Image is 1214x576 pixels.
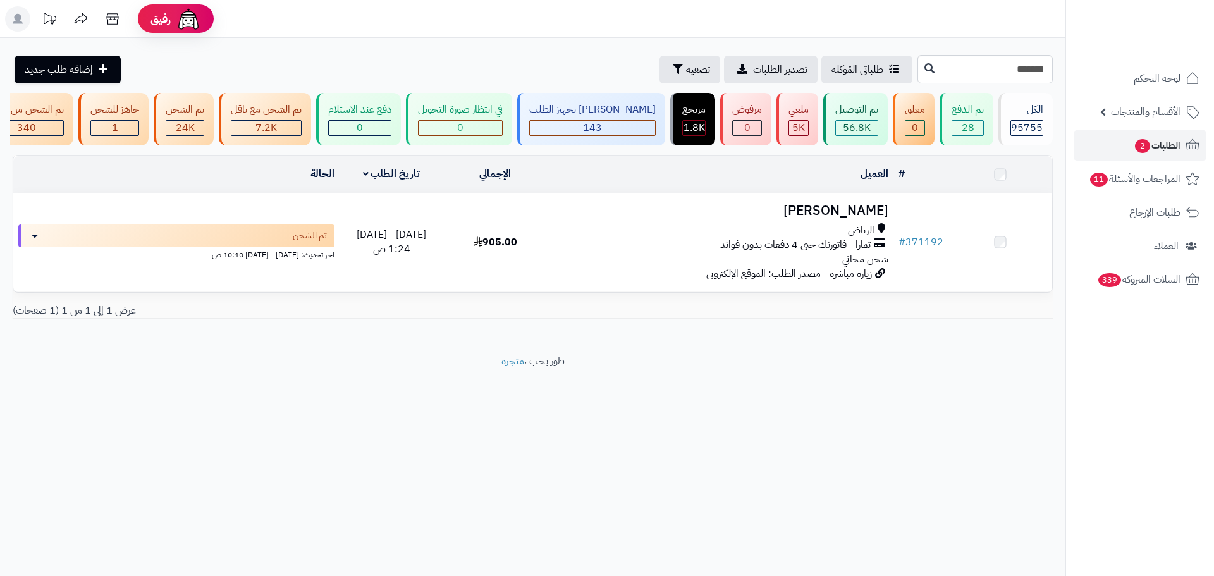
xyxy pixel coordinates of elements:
a: [PERSON_NAME] تجهيز الطلب 143 [515,93,668,145]
a: طلبات الإرجاع [1074,197,1206,228]
span: الأقسام والمنتجات [1111,103,1180,121]
div: 0 [419,121,502,135]
span: [DATE] - [DATE] 1:24 ص [357,227,426,257]
span: 0 [912,120,918,135]
div: 143 [530,121,655,135]
span: شحن مجاني [842,252,888,267]
span: السلات المتروكة [1097,271,1180,288]
div: 0 [733,121,761,135]
span: 24K [176,120,195,135]
span: تصفية [686,62,710,77]
a: الطلبات2 [1074,130,1206,161]
div: 1823 [683,121,705,135]
a: تم الشحن مع ناقل 7.2K [216,93,314,145]
span: تم الشحن [293,230,327,242]
div: مرتجع [682,102,706,117]
span: طلبات الإرجاع [1129,204,1180,221]
span: لوحة التحكم [1134,70,1180,87]
a: دفع عند الاستلام 0 [314,93,403,145]
button: تصفية [659,56,720,83]
a: المراجعات والأسئلة11 [1074,164,1206,194]
a: إضافة طلب جديد [15,56,121,83]
a: الإجمالي [479,166,511,181]
a: معلق 0 [890,93,937,145]
a: السلات المتروكة339 [1074,264,1206,295]
a: ملغي 5K [774,93,821,145]
a: تاريخ الطلب [363,166,420,181]
div: 28 [952,121,983,135]
span: العملاء [1154,237,1179,255]
a: مرتجع 1.8K [668,93,718,145]
div: تم الدفع [952,102,984,117]
span: تمارا - فاتورتك حتى 4 دفعات بدون فوائد [720,238,871,252]
div: ملغي [788,102,809,117]
img: ai-face.png [176,6,201,32]
span: الطلبات [1134,137,1180,154]
span: المراجعات والأسئلة [1089,170,1180,188]
span: 339 [1098,273,1121,287]
a: لوحة التحكم [1074,63,1206,94]
span: 0 [457,120,463,135]
span: 0 [744,120,751,135]
a: # [898,166,905,181]
span: 5K [792,120,805,135]
a: تم الدفع 28 [937,93,996,145]
a: متجرة [501,353,524,369]
div: [PERSON_NAME] تجهيز الطلب [529,102,656,117]
span: 340 [17,120,36,135]
h3: [PERSON_NAME] [553,204,888,218]
div: اخر تحديث: [DATE] - [DATE] 10:10 ص [18,247,334,260]
a: مرفوض 0 [718,93,774,145]
span: 1.8K [684,120,705,135]
div: معلق [905,102,925,117]
span: 2 [1135,139,1150,153]
span: 7.2K [255,120,277,135]
span: 28 [962,120,974,135]
span: 0 [357,120,363,135]
a: تصدير الطلبات [724,56,818,83]
span: تصدير الطلبات [753,62,807,77]
span: 95755 [1011,120,1043,135]
span: زيارة مباشرة - مصدر الطلب: الموقع الإلكتروني [706,266,872,281]
div: 7222 [231,121,301,135]
div: الكل [1010,102,1043,117]
a: تم التوصيل 56.8K [821,93,890,145]
span: الرياض [848,223,874,238]
span: 143 [583,120,602,135]
span: # [898,235,905,250]
div: 0 [905,121,924,135]
div: 23970 [166,121,204,135]
span: 11 [1090,173,1108,187]
span: 56.8K [843,120,871,135]
a: في انتظار صورة التحويل 0 [403,93,515,145]
span: رفيق [150,11,171,27]
span: 905.00 [474,235,517,250]
a: طلباتي المُوكلة [821,56,912,83]
a: العميل [861,166,888,181]
div: 4988 [789,121,808,135]
span: 1 [112,120,118,135]
a: جاهز للشحن 1 [76,93,151,145]
div: مرفوض [732,102,762,117]
div: دفع عند الاستلام [328,102,391,117]
a: الكل95755 [996,93,1055,145]
a: #371192 [898,235,943,250]
div: في انتظار صورة التحويل [418,102,503,117]
a: العملاء [1074,231,1206,261]
div: جاهز للشحن [90,102,139,117]
div: 1 [91,121,138,135]
div: 0 [329,121,391,135]
div: تم التوصيل [835,102,878,117]
div: عرض 1 إلى 1 من 1 (1 صفحات) [3,303,533,318]
div: تم الشحن [166,102,204,117]
div: 56847 [836,121,878,135]
div: تم الشحن مع ناقل [231,102,302,117]
span: إضافة طلب جديد [25,62,93,77]
a: الحالة [310,166,334,181]
span: طلباتي المُوكلة [831,62,883,77]
a: تحديثات المنصة [34,6,65,35]
a: تم الشحن 24K [151,93,216,145]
